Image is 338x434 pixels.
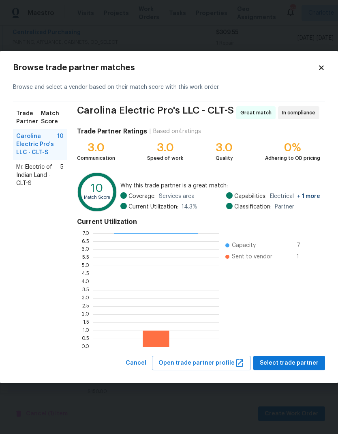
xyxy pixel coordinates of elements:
[128,192,156,200] span: Coverage:
[158,358,244,368] span: Open trade partner profile
[91,183,103,194] text: 10
[275,203,294,211] span: Partner
[83,230,89,235] text: 7.0
[77,106,234,119] span: Carolina Electric Pro's LLC - CLT-S
[297,193,320,199] span: + 1 more
[265,154,320,162] div: Adhering to OD pricing
[126,358,146,368] span: Cancel
[120,182,320,190] span: Why this trade partner is a great match:
[240,109,275,117] span: Great match
[83,320,89,324] text: 1.5
[270,192,320,200] span: Electrical
[60,163,64,187] span: 5
[282,109,319,117] span: In compliance
[153,127,201,135] div: Based on 4 ratings
[82,271,89,276] text: 4.5
[13,73,325,101] div: Browse and select a vendor based on their match score with this work order.
[147,144,183,152] div: 3.0
[82,255,89,260] text: 5.5
[234,192,267,200] span: Capabilities:
[128,203,178,211] span: Current Utilization:
[82,336,89,341] text: 0.5
[13,64,318,72] h2: Browse trade partner matches
[232,253,272,261] span: Sent to vendor
[253,356,325,371] button: Select trade partner
[77,127,147,135] h4: Trade Partner Ratings
[82,312,89,316] text: 2.0
[41,110,64,126] span: Match Score
[232,241,256,249] span: Capacity
[82,295,89,300] text: 3.0
[16,110,41,126] span: Trade Partner
[182,203,197,211] span: 14.3 %
[81,279,89,284] text: 4.0
[77,154,115,162] div: Communication
[147,127,153,135] div: |
[234,203,272,211] span: Classification:
[81,247,89,251] text: 6.0
[147,154,183,162] div: Speed of work
[81,344,89,349] text: 0.0
[297,241,310,249] span: 7
[82,303,89,308] text: 2.5
[152,356,251,371] button: Open trade partner profile
[216,144,233,152] div: 3.0
[84,195,110,200] text: Match Score
[159,192,195,200] span: Services area
[82,263,89,268] text: 5.0
[297,253,310,261] span: 1
[82,238,89,243] text: 6.5
[77,218,320,226] h4: Current Utilization
[260,358,319,368] span: Select trade partner
[122,356,150,371] button: Cancel
[77,144,115,152] div: 3.0
[265,144,320,152] div: 0%
[82,287,89,292] text: 3.5
[57,132,64,157] span: 10
[16,132,57,157] span: Carolina Electric Pro's LLC - CLT-S
[216,154,233,162] div: Quality
[16,163,60,187] span: Mr. Electric of Indian Land - CLT-S
[83,328,89,333] text: 1.0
